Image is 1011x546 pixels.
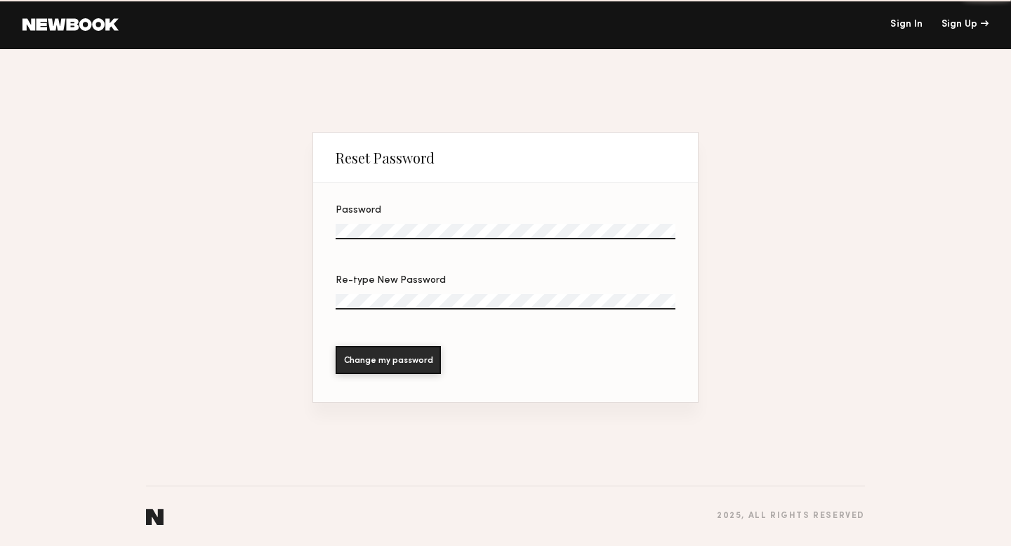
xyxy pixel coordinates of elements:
input: Re-type New Password [336,294,675,309]
button: Change my password [336,346,441,374]
div: 2025 , all rights reserved [717,512,865,521]
input: Password [336,224,675,239]
div: Sign Up [941,20,989,29]
div: Re-type New Password [336,276,675,286]
div: Password [336,206,675,215]
div: Reset Password [336,149,435,166]
a: Sign In [890,20,923,29]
